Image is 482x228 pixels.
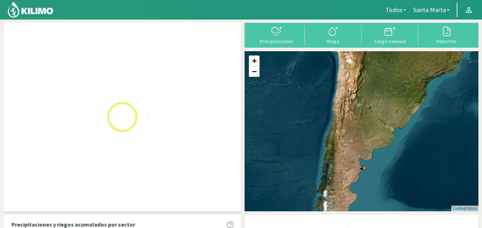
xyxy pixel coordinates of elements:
[470,206,477,211] a: Esri
[249,66,260,77] a: Zoom out
[420,39,473,44] div: Reportes
[364,39,416,44] div: Carga mensual
[451,206,478,212] div: | ©
[307,39,359,44] div: Riego
[250,39,303,44] div: Precipitaciones
[7,1,54,18] img: Kilimo
[385,6,402,14] span: Todos
[453,206,465,211] a: Leaflet
[305,25,361,44] button: Riego
[418,25,475,44] button: Reportes
[249,55,260,66] a: Zoom in
[248,25,305,44] button: Precipitaciones
[413,6,446,14] span: Santa Marta
[361,25,418,44] button: Carga mensual
[87,81,158,153] img: Loading...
